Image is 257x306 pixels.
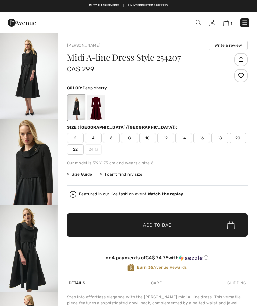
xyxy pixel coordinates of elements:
div: Size ([GEOGRAPHIC_DATA]/[GEOGRAPHIC_DATA]): [67,124,179,130]
span: 22 [67,144,84,155]
span: Size Guide [67,171,92,177]
span: 1 [230,21,232,26]
div: or 4 payments ofCA$ 74.75withSezzle Click to learn more about Sezzle [67,255,248,263]
img: My Info [209,20,215,26]
img: Search [196,20,201,26]
span: 2 [67,133,84,143]
span: 8 [121,133,138,143]
span: CA$ 299 [67,65,94,73]
a: 1 [223,19,232,26]
span: 18 [211,133,228,143]
div: Deep cherry [87,95,105,120]
span: Color: [67,86,83,90]
span: 4 [85,133,102,143]
span: 12 [157,133,174,143]
div: Care [149,277,163,289]
div: I can't find my size [100,171,142,177]
div: or 4 payments of with [67,255,248,261]
div: Featured in our live fashion event. [79,192,183,196]
span: Add to Bag [143,222,172,229]
strong: Watch the replay [148,192,183,196]
a: 1ère Avenue [8,20,36,25]
img: ring-m.svg [95,148,98,151]
img: Shopping Bag [223,20,229,26]
button: Add to Bag [67,213,248,237]
h1: Midi A-line Dress Style 254207 [67,53,233,62]
img: Sezzle [179,255,203,261]
img: Avenue Rewards [127,263,134,271]
div: Details [67,277,87,289]
span: 6 [103,133,120,143]
button: Write a review [209,41,248,50]
div: Shipping [226,277,248,289]
img: Watch the replay [70,191,76,198]
img: Share [235,54,246,65]
div: Black [68,95,85,120]
img: 1ère Avenue [8,16,36,29]
img: Bag.svg [227,221,235,229]
span: Deep cherry [83,86,107,90]
span: 16 [193,133,210,143]
span: 10 [139,133,156,143]
div: Our model is 5'9"/175 cm and wears a size 6. [67,160,248,166]
span: Avenue Rewards [137,264,187,270]
span: 14 [175,133,192,143]
span: 24 [85,144,102,155]
span: CA$ 74.75 [146,255,168,261]
img: Menu [241,19,248,26]
a: [PERSON_NAME] [67,43,100,48]
span: 20 [230,133,246,143]
strong: Earn 35 [137,265,153,270]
